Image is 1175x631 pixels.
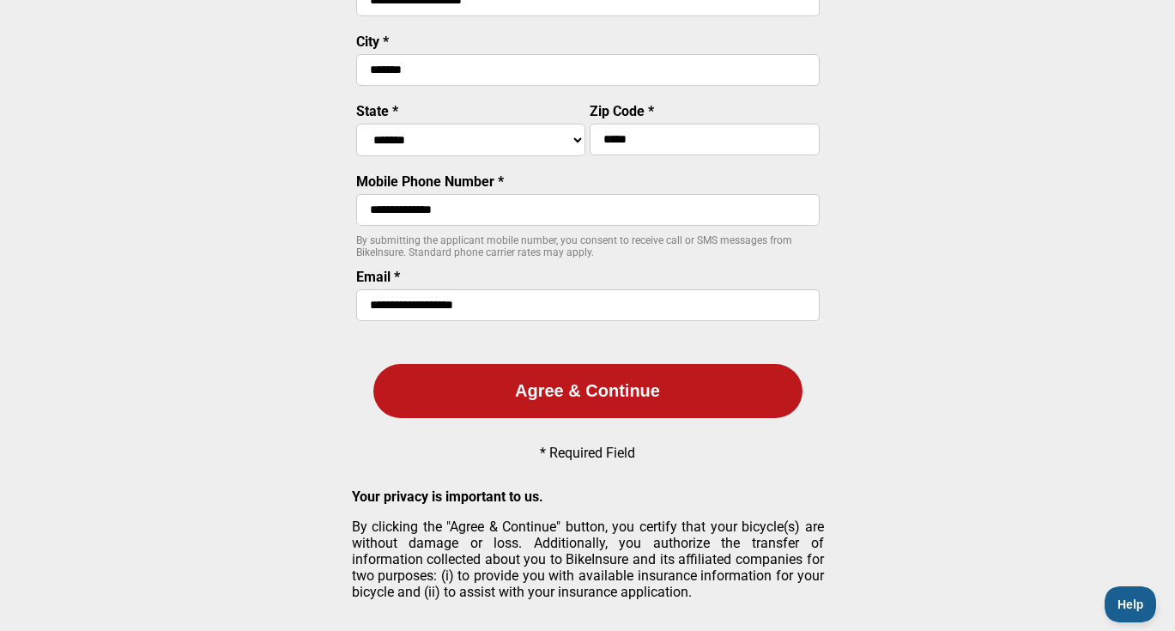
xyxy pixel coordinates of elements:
p: By clicking the "Agree & Continue" button, you certify that your bicycle(s) are without damage or... [352,519,824,600]
button: Agree & Continue [373,364,803,418]
strong: Your privacy is important to us. [352,488,543,505]
label: Mobile Phone Number * [356,173,504,190]
iframe: Toggle Customer Support [1105,586,1158,622]
label: City * [356,33,389,50]
label: State * [356,103,398,119]
label: Zip Code * [590,103,654,119]
p: * Required Field [540,445,635,461]
label: Email * [356,269,400,285]
p: By submitting the applicant mobile number, you consent to receive call or SMS messages from BikeI... [356,234,820,258]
